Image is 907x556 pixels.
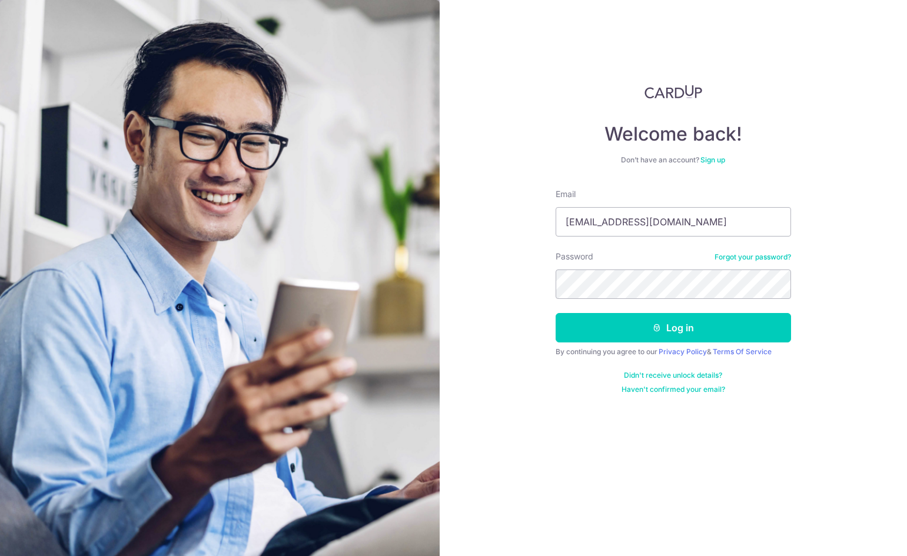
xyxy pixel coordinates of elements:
a: Didn't receive unlock details? [624,371,722,380]
label: Email [556,188,576,200]
button: Log in [556,313,791,342]
a: Haven't confirmed your email? [622,385,725,394]
h4: Welcome back! [556,122,791,146]
div: Don’t have an account? [556,155,791,165]
div: By continuing you agree to our & [556,347,791,357]
a: Terms Of Service [713,347,772,356]
a: Privacy Policy [659,347,707,356]
input: Enter your Email [556,207,791,237]
img: CardUp Logo [644,85,702,99]
label: Password [556,251,593,262]
a: Sign up [700,155,725,164]
a: Forgot your password? [715,252,791,262]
